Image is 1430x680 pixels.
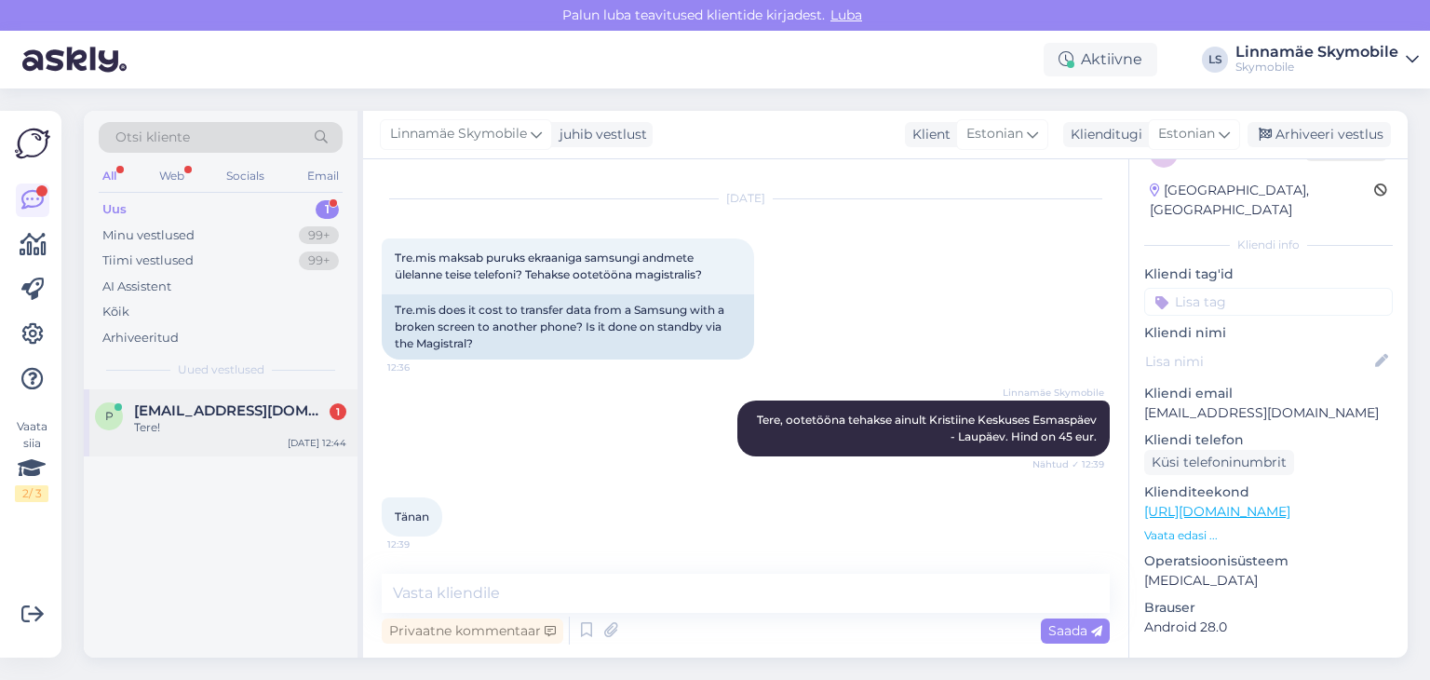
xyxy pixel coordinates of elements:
div: Klienditugi [1063,125,1142,144]
div: 2 / 3 [15,485,48,502]
p: Kliendi tag'id [1144,265,1393,284]
span: Linnamäe Skymobile [1003,386,1104,400]
div: 1 [316,200,339,219]
p: Kliendi nimi [1144,323,1393,343]
div: [GEOGRAPHIC_DATA], [GEOGRAPHIC_DATA] [1150,181,1374,220]
div: [PERSON_NAME] [1144,656,1393,673]
p: Kliendi email [1144,384,1393,403]
div: Linnamäe Skymobile [1235,45,1398,60]
p: Android 28.0 [1144,618,1393,637]
div: LS [1202,47,1228,73]
span: Saada [1048,622,1102,639]
div: Arhiveeritud [102,329,179,347]
div: Socials [223,164,268,188]
div: [DATE] [382,190,1110,207]
div: 99+ [299,226,339,245]
div: Küsi telefoninumbrit [1144,450,1294,475]
p: [MEDICAL_DATA] [1144,571,1393,591]
span: p [105,409,114,423]
img: Askly Logo [15,126,50,161]
span: Nähtud ✓ 12:39 [1032,457,1104,471]
span: Otsi kliente [115,128,190,147]
span: Tre.mis maksab puruks ekraaniga samsungi andmete ülelanne teise telefoni? Tehakse ootetööna magis... [395,251,702,281]
div: Kõik [102,303,129,321]
p: Kliendi telefon [1144,430,1393,450]
div: Kliendi info [1144,237,1393,253]
div: Minu vestlused [102,226,195,245]
input: Lisa tag [1144,288,1393,316]
span: pragisandra@gmail.com [134,402,328,419]
a: [URL][DOMAIN_NAME] [1144,503,1290,520]
a: Linnamäe SkymobileSkymobile [1235,45,1419,75]
div: Aktiivne [1044,43,1157,76]
span: 12:39 [387,537,457,551]
div: juhib vestlust [552,125,647,144]
div: Arhiveeri vestlus [1248,122,1391,147]
div: Vaata siia [15,418,48,502]
div: AI Assistent [102,278,171,296]
span: Luba [825,7,868,23]
div: Tiimi vestlused [102,252,194,270]
span: Tere, ootetööna tehakse ainult Kristiine Keskuses Esmaspäev - Laupäev. Hind on 45 eur. [757,413,1099,443]
div: 99+ [299,252,339,270]
div: Web [155,164,188,188]
div: 1 [330,403,346,420]
p: [EMAIL_ADDRESS][DOMAIN_NAME] [1144,403,1393,423]
div: Tre.mis does it cost to transfer data from a Samsung with a broken screen to another phone? Is it... [382,294,754,360]
div: Email [304,164,343,188]
span: Estonian [1158,124,1215,144]
div: [DATE] 12:44 [288,436,346,450]
p: Klienditeekond [1144,483,1393,502]
span: Uued vestlused [178,361,264,378]
span: Tänan [395,510,429,524]
div: Klient [905,125,951,144]
span: Linnamäe Skymobile [390,124,527,144]
div: Privaatne kommentaar [382,619,563,644]
p: Vaata edasi ... [1144,527,1393,544]
p: Brauser [1144,598,1393,618]
div: Uus [102,200,127,219]
div: Tere! [134,419,346,436]
p: Operatsioonisüsteem [1144,551,1393,571]
span: Estonian [966,124,1023,144]
div: All [99,164,120,188]
div: Skymobile [1235,60,1398,75]
input: Lisa nimi [1145,351,1371,372]
span: 12:36 [387,360,457,374]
